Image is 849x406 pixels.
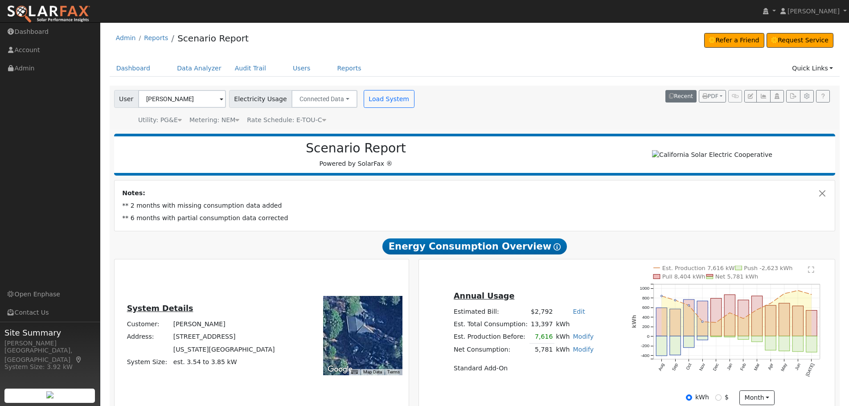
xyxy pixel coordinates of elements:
td: [STREET_ADDRESS] [172,331,276,343]
td: kWh [554,343,571,356]
rect: onclick="" [656,336,667,356]
rect: onclick="" [656,308,667,336]
a: Terms (opens in new tab) [387,369,400,374]
rect: onclick="" [792,336,803,352]
a: Scenario Report [177,33,249,44]
h2: Scenario Report [123,141,589,156]
rect: onclick="" [697,336,708,340]
rect: onclick="" [792,306,803,336]
text: Apr [767,362,775,370]
button: month [739,390,775,406]
button: Export Interval Data [786,90,800,103]
a: Admin [116,34,136,41]
rect: onclick="" [697,301,708,336]
a: Dashboard [110,60,157,77]
input: Select a User [138,90,226,108]
div: Powered by SolarFax ® [119,141,594,168]
text: May [780,362,788,372]
text: 400 [642,314,650,319]
text: kWh [631,315,637,328]
label: $ [725,393,729,402]
text: Dec [712,362,720,372]
rect: onclick="" [765,336,776,350]
u: Annual Usage [454,291,514,300]
img: retrieve [46,391,53,398]
text: -400 [641,353,650,357]
button: Close [818,189,827,198]
text:  [808,266,814,273]
span: PDF [702,93,718,99]
rect: onclick="" [765,305,776,336]
div: System Size: 3.92 kW [4,362,95,372]
button: Keyboard shortcuts [351,369,357,375]
label: kWh [695,393,709,402]
rect: onclick="" [752,336,763,342]
a: Modify [573,333,594,340]
rect: onclick="" [752,296,763,336]
text: Est. Production 7,616 kWh [662,264,738,271]
td: Address: [125,331,172,343]
span: Energy Consumption Overview [382,238,567,254]
text: 200 [642,324,650,329]
u: System Details [127,304,193,313]
text: 600 [642,305,650,310]
button: Load System [364,90,414,108]
a: Help Link [816,90,830,103]
button: Recent [665,90,697,103]
text: Pull 8,404 kWh [662,273,705,280]
circle: onclick="" [783,293,785,295]
circle: onclick="" [661,295,663,297]
circle: onclick="" [797,290,799,291]
text: 800 [642,295,650,300]
rect: onclick="" [711,336,722,337]
span: User [114,90,139,108]
td: Est. Total Consumption: [452,318,529,330]
text: Feb [739,362,747,371]
a: Refer a Friend [704,33,764,48]
td: [US_STATE][GEOGRAPHIC_DATA] [172,343,276,356]
span: est. 3.54 to 3.85 kW [173,358,237,365]
rect: onclick="" [724,336,735,337]
td: System Size: [125,356,172,368]
button: Map Data [363,369,382,375]
text: Net 5,781 kWh [715,273,759,280]
text: Push -2,623 kWh [744,264,793,271]
a: Request Service [767,33,834,48]
td: Standard Add-On [452,362,595,375]
input: kWh [686,394,692,401]
circle: onclick="" [715,321,717,323]
text: Nov [698,362,706,372]
text: Oct [685,362,693,371]
circle: onclick="" [742,317,744,319]
text: Aug [657,362,665,371]
a: Reports [144,34,168,41]
circle: onclick="" [674,299,676,301]
rect: onclick="" [738,300,749,336]
text: 1000 [640,286,650,291]
td: $2,792 [529,305,554,318]
img: California Solar Electric Cooperative [652,150,772,160]
rect: onclick="" [806,310,817,336]
rect: onclick="" [724,295,735,336]
span: Site Summary [4,327,95,339]
button: Edit User [744,90,757,103]
div: Metering: NEM [189,115,239,125]
text: 0 [647,333,650,338]
rect: onclick="" [711,298,722,336]
img: Google [325,364,355,375]
td: Net Consumption: [452,343,529,356]
text: Jun [794,362,802,371]
text: [DATE] [805,362,815,377]
td: Estimated Bill: [452,305,529,318]
a: Quick Links [785,60,840,77]
td: System Size [172,356,276,368]
div: [GEOGRAPHIC_DATA], [GEOGRAPHIC_DATA] [4,346,95,365]
button: Multi-Series Graph [756,90,770,103]
div: Utility: PG&E [138,115,182,125]
i: Show Help [554,243,561,250]
td: Est. Production Before: [452,330,529,343]
rect: onclick="" [738,336,749,340]
strong: Notes: [122,189,145,197]
span: Alias: H2ETOUCN [247,116,326,123]
div: [PERSON_NAME] [4,339,95,348]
